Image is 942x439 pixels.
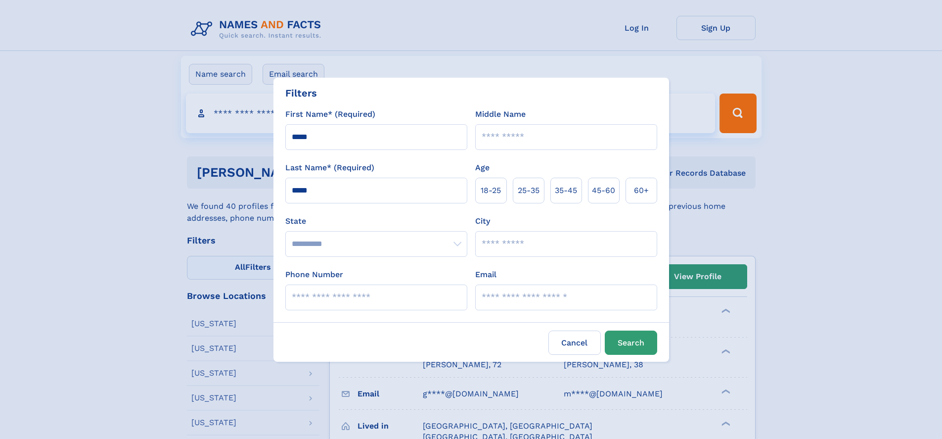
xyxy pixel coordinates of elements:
[592,185,615,196] span: 45‑60
[548,331,601,355] label: Cancel
[475,269,496,281] label: Email
[481,185,501,196] span: 18‑25
[475,108,526,120] label: Middle Name
[634,185,649,196] span: 60+
[605,331,657,355] button: Search
[475,215,490,227] label: City
[285,162,374,174] label: Last Name* (Required)
[285,269,343,281] label: Phone Number
[285,215,467,227] label: State
[518,185,539,196] span: 25‑35
[475,162,490,174] label: Age
[555,185,577,196] span: 35‑45
[285,108,375,120] label: First Name* (Required)
[285,86,317,100] div: Filters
